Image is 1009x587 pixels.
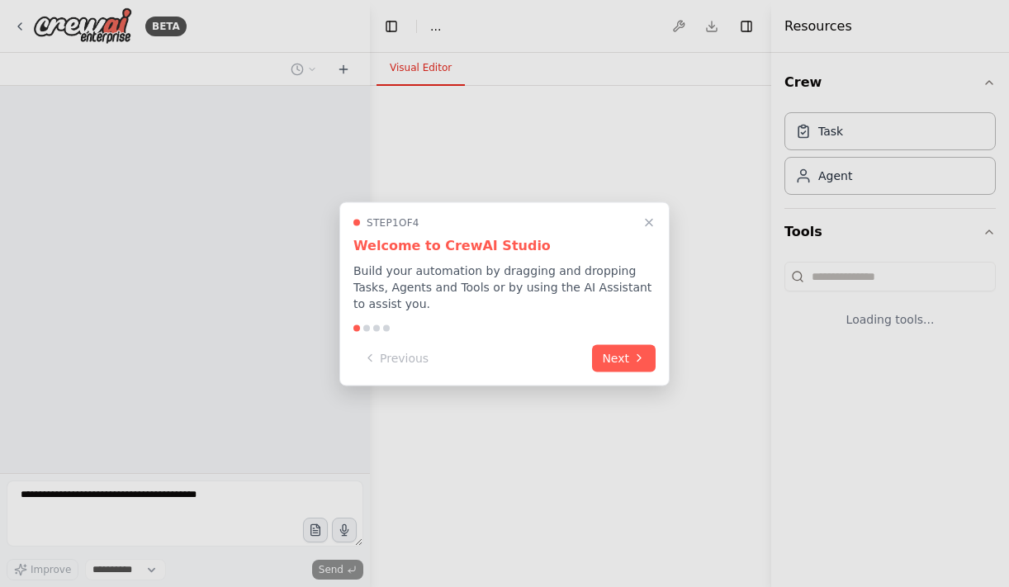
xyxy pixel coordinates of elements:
button: Hide left sidebar [380,15,403,38]
button: Close walkthrough [639,212,659,232]
span: Step 1 of 4 [367,215,419,229]
button: Next [592,344,656,372]
h3: Welcome to CrewAI Studio [353,235,656,255]
p: Build your automation by dragging and dropping Tasks, Agents and Tools or by using the AI Assista... [353,262,656,311]
button: Previous [353,344,438,372]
